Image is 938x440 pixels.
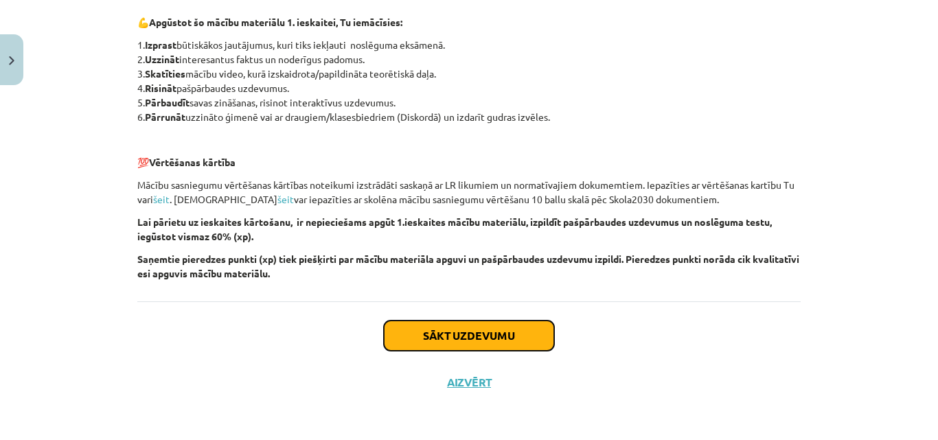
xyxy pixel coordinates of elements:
[145,53,179,65] strong: Uzzināt
[9,56,14,65] img: icon-close-lesson-0947bae3869378f0d4975bcd49f059093ad1ed9edebbc8119c70593378902aed.svg
[149,156,236,168] strong: Vērtēšanas kārtība
[137,253,799,279] strong: Saņemtie pieredzes punkti (xp) tiek piešķirti par mācību materiāla apguvi un pašpārbaudes uzdevum...
[443,375,495,389] button: Aizvērt
[145,111,185,123] strong: Pārrunāt
[137,178,801,207] p: Mācību sasniegumu vērtēšanas kārtības noteikumi izstrādāti saskaņā ar LR likumiem un normatīvajie...
[145,38,176,51] strong: Izprast
[137,38,801,124] p: 1. būtiskākos jautājumus, kuri tiks iekļauti noslēguma eksāmenā. 2. interesantus faktus un noderī...
[137,155,801,170] p: 💯
[145,96,190,108] strong: Pārbaudīt
[149,16,402,28] strong: Apgūstot šo mācību materiālu 1. ieskaitei, Tu iemācīsies:
[384,321,554,351] button: Sākt uzdevumu
[145,67,185,80] strong: Skatīties
[137,216,772,242] strong: Lai pārietu uz ieskaites kārtošanu, ir nepieciešams apgūt 1.ieskaites mācību materiālu, izpildīt ...
[145,82,176,94] strong: Risināt
[277,193,294,205] a: šeit
[137,15,801,30] p: 💪
[153,193,170,205] a: šeit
